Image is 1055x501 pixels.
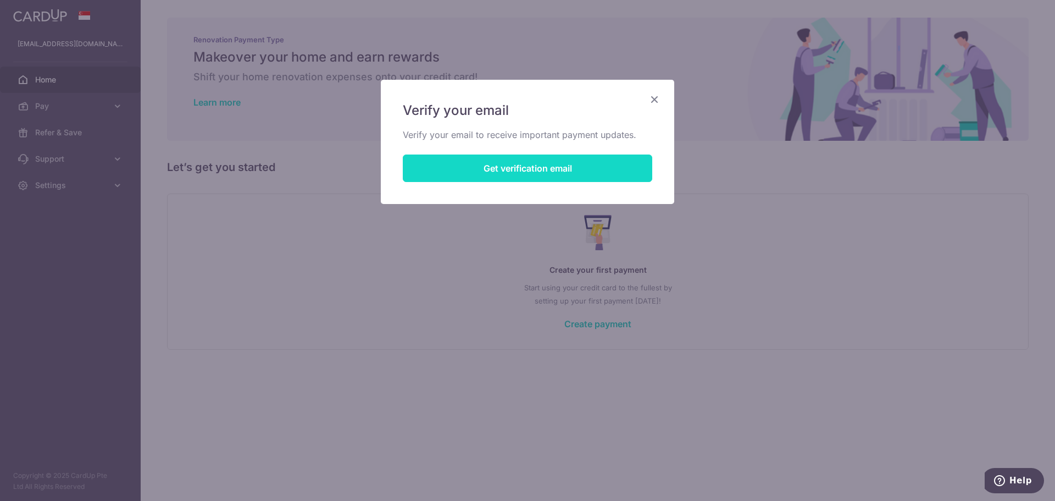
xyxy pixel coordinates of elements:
[403,102,509,119] span: Verify your email
[403,128,652,141] p: Verify your email to receive important payment updates.
[648,93,661,106] button: Close
[403,155,652,182] button: Get verification email
[985,468,1044,496] iframe: Opens a widget where you can find more information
